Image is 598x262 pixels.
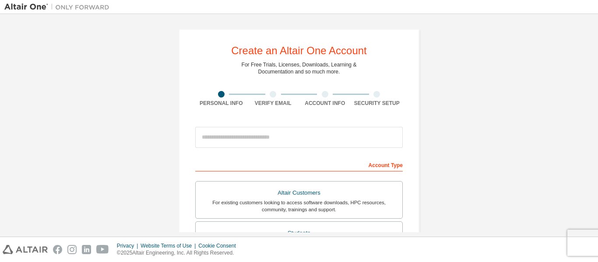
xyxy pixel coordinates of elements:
div: For existing customers looking to access software downloads, HPC resources, community, trainings ... [201,199,397,213]
div: Personal Info [195,100,247,107]
div: Account Type [195,157,403,171]
img: youtube.svg [96,245,109,254]
div: Verify Email [247,100,299,107]
div: For Free Trials, Licenses, Downloads, Learning & Documentation and so much more. [242,61,357,75]
div: Website Terms of Use [141,242,198,249]
img: facebook.svg [53,245,62,254]
div: Altair Customers [201,187,397,199]
img: linkedin.svg [82,245,91,254]
img: Altair One [4,3,114,11]
div: Account Info [299,100,351,107]
div: Cookie Consent [198,242,241,249]
div: Students [201,227,397,239]
div: Security Setup [351,100,403,107]
div: Create an Altair One Account [231,45,367,56]
p: © 2025 Altair Engineering, Inc. All Rights Reserved. [117,249,241,257]
img: instagram.svg [67,245,77,254]
img: altair_logo.svg [3,245,48,254]
div: Privacy [117,242,141,249]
